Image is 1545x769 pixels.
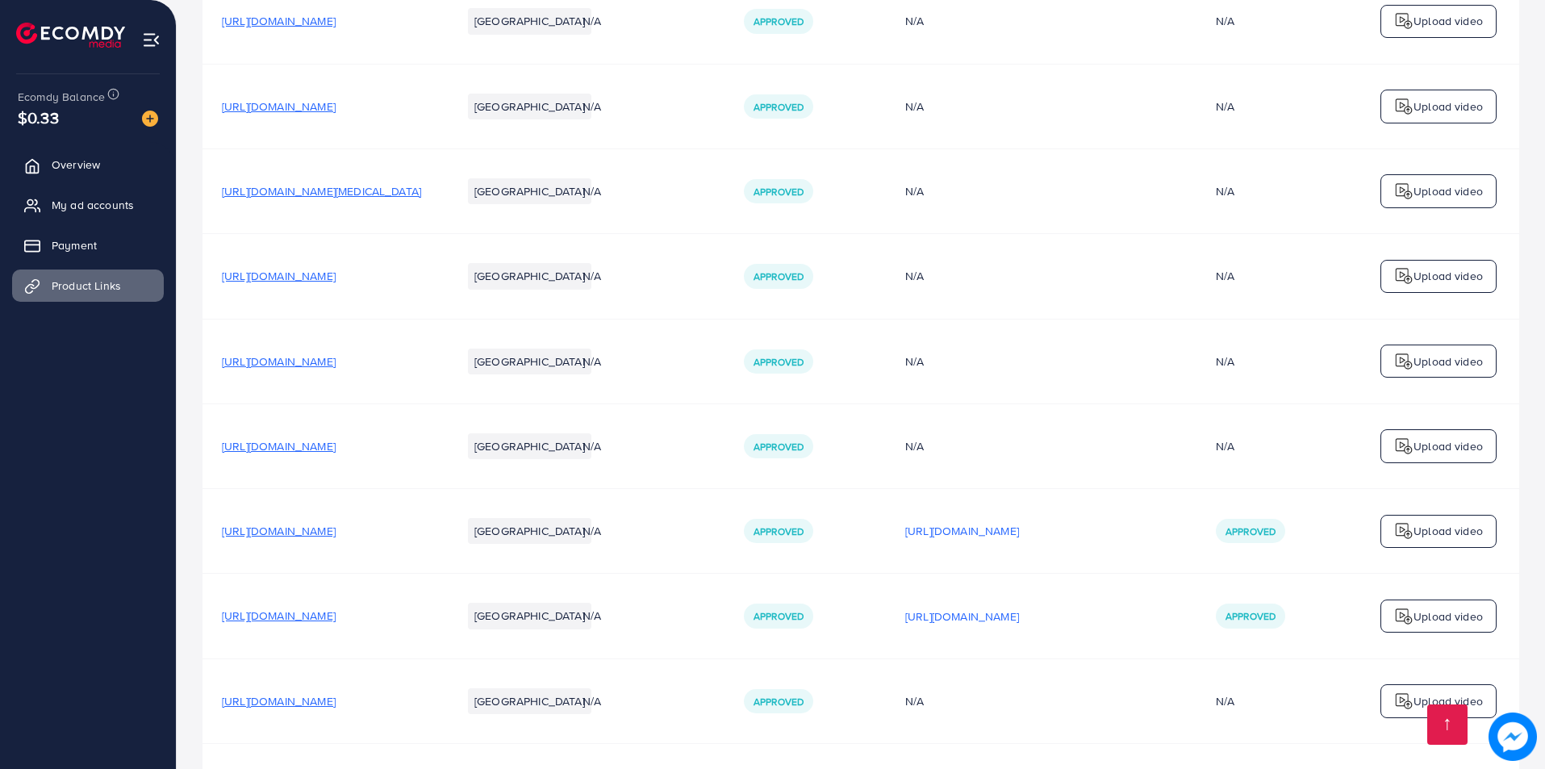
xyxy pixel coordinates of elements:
[222,438,336,454] span: [URL][DOMAIN_NAME]
[754,695,804,708] span: Approved
[905,98,1177,115] div: N/A
[12,229,164,261] a: Payment
[468,178,591,204] li: [GEOGRAPHIC_DATA]
[754,440,804,453] span: Approved
[142,111,158,127] img: image
[468,349,591,374] li: [GEOGRAPHIC_DATA]
[1394,607,1413,626] img: logo
[583,268,601,284] span: N/A
[142,31,161,49] img: menu
[468,263,591,289] li: [GEOGRAPHIC_DATA]
[583,608,601,624] span: N/A
[1394,692,1413,711] img: logo
[52,157,100,173] span: Overview
[905,607,1019,626] p: [URL][DOMAIN_NAME]
[583,523,601,539] span: N/A
[905,693,1177,709] div: N/A
[1216,693,1234,709] div: N/A
[754,185,804,199] span: Approved
[754,355,804,369] span: Approved
[1413,11,1483,31] p: Upload video
[583,353,601,370] span: N/A
[16,23,125,48] img: logo
[754,100,804,114] span: Approved
[222,608,336,624] span: [URL][DOMAIN_NAME]
[222,268,336,284] span: [URL][DOMAIN_NAME]
[905,183,1177,199] div: N/A
[1394,266,1413,286] img: logo
[1394,437,1413,456] img: logo
[468,603,591,629] li: [GEOGRAPHIC_DATA]
[1216,13,1234,29] div: N/A
[754,609,804,623] span: Approved
[222,693,336,709] span: [URL][DOMAIN_NAME]
[1413,266,1483,286] p: Upload video
[18,106,59,129] span: $0.33
[468,433,591,459] li: [GEOGRAPHIC_DATA]
[52,237,97,253] span: Payment
[222,13,336,29] span: [URL][DOMAIN_NAME]
[222,523,336,539] span: [URL][DOMAIN_NAME]
[583,13,601,29] span: N/A
[12,148,164,181] a: Overview
[583,98,601,115] span: N/A
[1216,268,1234,284] div: N/A
[1413,97,1483,116] p: Upload video
[1489,713,1537,761] img: image
[52,278,121,294] span: Product Links
[1216,438,1234,454] div: N/A
[905,353,1177,370] div: N/A
[1216,183,1234,199] div: N/A
[1413,692,1483,711] p: Upload video
[905,268,1177,284] div: N/A
[1394,97,1413,116] img: logo
[1226,525,1276,538] span: Approved
[754,525,804,538] span: Approved
[1394,182,1413,201] img: logo
[52,197,134,213] span: My ad accounts
[18,89,105,105] span: Ecomdy Balance
[583,183,601,199] span: N/A
[1413,437,1483,456] p: Upload video
[1226,609,1276,623] span: Approved
[222,98,336,115] span: [URL][DOMAIN_NAME]
[754,15,804,28] span: Approved
[1216,98,1234,115] div: N/A
[1413,182,1483,201] p: Upload video
[1413,352,1483,371] p: Upload video
[754,270,804,283] span: Approved
[1413,607,1483,626] p: Upload video
[905,438,1177,454] div: N/A
[12,270,164,302] a: Product Links
[583,693,601,709] span: N/A
[905,13,1177,29] div: N/A
[222,353,336,370] span: [URL][DOMAIN_NAME]
[222,183,421,199] span: [URL][DOMAIN_NAME][MEDICAL_DATA]
[1216,353,1234,370] div: N/A
[468,518,591,544] li: [GEOGRAPHIC_DATA]
[1394,352,1413,371] img: logo
[1394,521,1413,541] img: logo
[583,438,601,454] span: N/A
[905,521,1019,541] p: [URL][DOMAIN_NAME]
[468,8,591,34] li: [GEOGRAPHIC_DATA]
[1413,521,1483,541] p: Upload video
[1394,11,1413,31] img: logo
[12,189,164,221] a: My ad accounts
[468,94,591,119] li: [GEOGRAPHIC_DATA]
[468,688,591,714] li: [GEOGRAPHIC_DATA]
